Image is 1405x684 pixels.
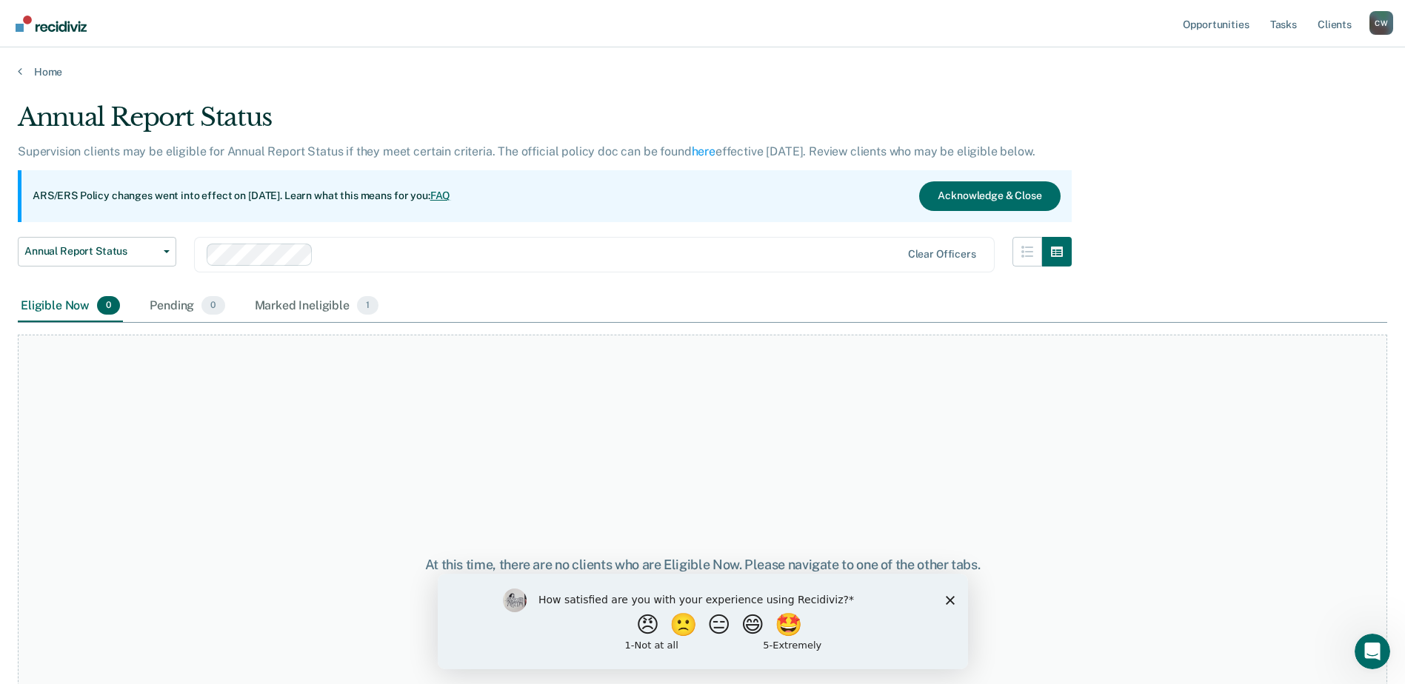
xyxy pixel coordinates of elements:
img: Recidiviz [16,16,87,32]
a: here [692,144,715,158]
button: Acknowledge & Close [919,181,1060,211]
div: Pending0 [147,290,227,323]
div: At this time, there are no clients who are Eligible Now. Please navigate to one of the other tabs. [361,557,1045,573]
div: Clear officers [908,248,976,261]
a: Home [18,65,1387,78]
button: Annual Report Status [18,237,176,266]
a: FAQ [430,190,451,201]
button: Profile dropdown button [1369,11,1393,35]
iframe: Survey by Kim from Recidiviz [438,574,968,669]
div: Annual Report Status [18,102,1072,144]
span: 0 [97,296,120,315]
p: ARS/ERS Policy changes went into effect on [DATE]. Learn what this means for you: [33,189,450,204]
span: 1 [357,296,378,315]
div: Marked Ineligible1 [252,290,382,323]
div: C W [1369,11,1393,35]
div: Eligible Now0 [18,290,123,323]
p: Supervision clients may be eligible for Annual Report Status if they meet certain criteria. The o... [18,144,1035,158]
span: 0 [201,296,224,315]
iframe: Intercom live chat [1355,634,1390,669]
span: Annual Report Status [24,245,158,258]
